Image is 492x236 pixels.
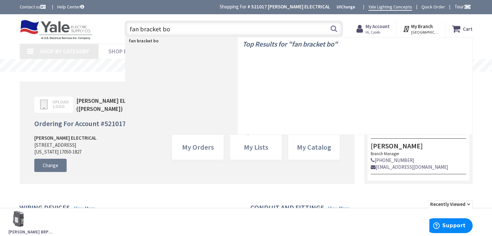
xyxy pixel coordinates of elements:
[57,4,84,10] a: Help Center
[104,119,126,128] span: 521017
[40,48,89,55] span: Shop By Category
[356,23,390,35] a: My Account Hi, Caleb
[371,151,399,157] small: Branch Manager
[250,204,324,213] h4: Conduit and Fittings
[129,38,159,44] strong: fan bracket bo
[34,148,104,155] div: [US_STATE] 17050-1827
[76,105,150,113] div: ([PERSON_NAME])
[297,143,331,152] span: My Catalog
[328,205,349,212] a: View More
[34,142,104,148] div: [STREET_ADDRESS]
[368,4,412,11] a: Yale Lighting Concepts
[20,4,47,10] a: Contact us
[34,159,67,172] a: Change
[292,39,334,48] strong: fan bracket bo
[182,143,214,152] span: My Orders
[411,30,439,35] span: [GEOGRAPHIC_DATA], [GEOGRAPHIC_DATA]
[371,142,466,150] h4: [PERSON_NAME]
[247,4,250,10] strong: #
[19,204,70,213] h4: Wiring Devices
[8,229,54,235] strong: [PERSON_NAME] BRP120AF Plug-...
[454,4,471,10] span: Tour
[74,205,95,212] a: View More
[243,38,467,48] h4: Top Results for " "
[371,157,414,164] a: [PHONE_NUMBER]
[8,210,28,229] img: Eaton BRP120AF Plug-On Mount Type BR Combination Arc Fault Circuit Breaker 1-Pole 20-Amp 120-Volt AC
[125,21,343,37] input: What are you looking for?
[334,3,358,11] a: Change
[244,143,268,152] span: My Lists
[421,4,445,10] a: Quick Order
[251,4,330,10] strong: 521017 [PERSON_NAME] ELECTRICAL
[463,23,473,35] strong: Cart
[452,23,473,35] a: Cart
[366,23,390,29] strong: My Account
[220,4,246,10] span: Shopping For
[403,23,439,35] div: My Branch [GEOGRAPHIC_DATA], [GEOGRAPHIC_DATA]
[366,30,390,35] span: Hi, Caleb
[20,20,93,40] img: Yale Electric Supply Co.
[411,23,433,29] strong: My Branch
[108,48,143,55] span: Shop By List
[8,210,54,235] a: [PERSON_NAME] BRP120AF Plug-...
[34,120,126,127] h4: Ordering For Account #
[34,135,97,141] strong: [PERSON_NAME] ELECTRICAL
[49,100,65,109] span: Upload Logo
[429,218,473,234] iframe: Opens a widget where you can find more information
[428,200,473,209] span: Recently Viewed
[371,164,448,170] a: [EMAIL_ADDRESS][DOMAIN_NAME]
[76,97,150,105] div: [PERSON_NAME] ELECTRICAL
